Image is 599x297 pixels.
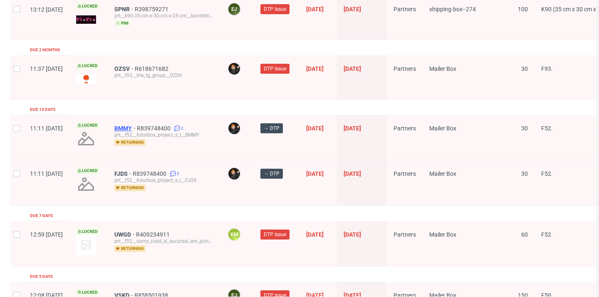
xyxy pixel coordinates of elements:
[30,212,53,219] div: Due 7 days
[264,65,286,72] span: DTP Issue
[30,47,60,53] div: Due 2 months
[114,231,136,238] a: UWGD
[429,6,476,12] span: shipping-box--274
[114,6,135,12] a: SPNR
[76,167,99,174] span: Locked
[137,125,172,132] a: R839748400
[429,170,456,177] span: Mailer Box
[264,5,286,13] span: DTP Issue
[172,125,183,132] a: 2
[541,231,553,238] span: F52.
[30,231,63,238] span: 12:59 [DATE]
[518,6,528,12] span: 100
[76,3,99,10] span: Locked
[228,63,240,75] img: Dominik Grosicki
[76,122,99,129] span: Locked
[394,65,416,72] span: Partners
[521,125,528,132] span: 30
[181,125,183,132] span: 2
[306,65,324,72] span: [DATE]
[76,15,96,24] img: version_two_editor_design.png
[135,6,170,12] a: R398759271
[133,170,168,177] a: R839748400
[306,231,324,238] span: [DATE]
[135,65,170,72] a: R618671682
[177,170,179,177] span: 2
[168,170,179,177] a: 2
[541,125,553,132] span: F52.
[264,125,280,132] span: → DTP
[114,139,146,146] span: returning
[306,125,324,132] span: [DATE]
[114,65,135,72] a: OZSV
[30,273,53,280] div: Due 5 days
[76,129,96,149] img: no_design.png
[114,245,146,252] span: returning
[264,231,286,238] span: DTP Issue
[76,228,99,235] span: Locked
[30,125,63,132] span: 11:11 [DATE]
[344,125,361,132] span: [DATE]
[521,170,528,177] span: 30
[76,174,96,194] img: no_design.png
[521,231,528,238] span: 60
[306,6,324,12] span: [DATE]
[344,6,361,12] span: [DATE]
[114,185,146,191] span: returning
[344,170,361,177] span: [DATE]
[114,238,214,245] div: prt__f52__samy_road_sl_sucursal_em_portugal__UWGD
[264,170,280,177] span: → DTP
[76,62,99,69] span: Locked
[394,231,416,238] span: Partners
[344,65,361,72] span: [DATE]
[429,231,456,238] span: Mailer Box
[394,125,416,132] span: Partners
[30,6,63,13] span: 13:12 [DATE]
[344,231,361,238] span: [DATE]
[76,74,96,84] img: version_two_editor_design.png
[114,20,130,27] span: pim
[228,168,240,180] img: Dominik Grosicki
[30,170,63,177] span: 11:11 [DATE]
[394,6,416,12] span: Partners
[394,170,416,177] span: Partners
[429,65,456,72] span: Mailer Box
[114,12,214,19] div: prt__k90-35-cm-x-30-cm-x-25-cm__kornfetti_gmbh__SPNR
[429,125,456,132] span: Mailer Box
[76,289,99,296] span: Locked
[228,229,240,240] figcaption: KM
[228,122,240,134] img: Dominik Grosicki
[521,65,528,72] span: 30
[30,65,63,72] span: 11:37 [DATE]
[541,65,553,72] span: F93.
[30,106,55,113] div: Due 13 days
[228,3,240,15] figcaption: EJ
[306,170,324,177] span: [DATE]
[136,231,171,238] a: R409234911
[114,132,214,138] div: prt__f52__futurbox_project_s_l__BMMY
[114,177,214,184] div: prt__f52__futurbox_project_s_l__FJDS
[114,170,133,177] a: FJDS
[114,125,137,132] a: BMMY
[114,72,214,79] div: prt__f93__the_tg_group__OZSV
[541,170,553,177] span: F52.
